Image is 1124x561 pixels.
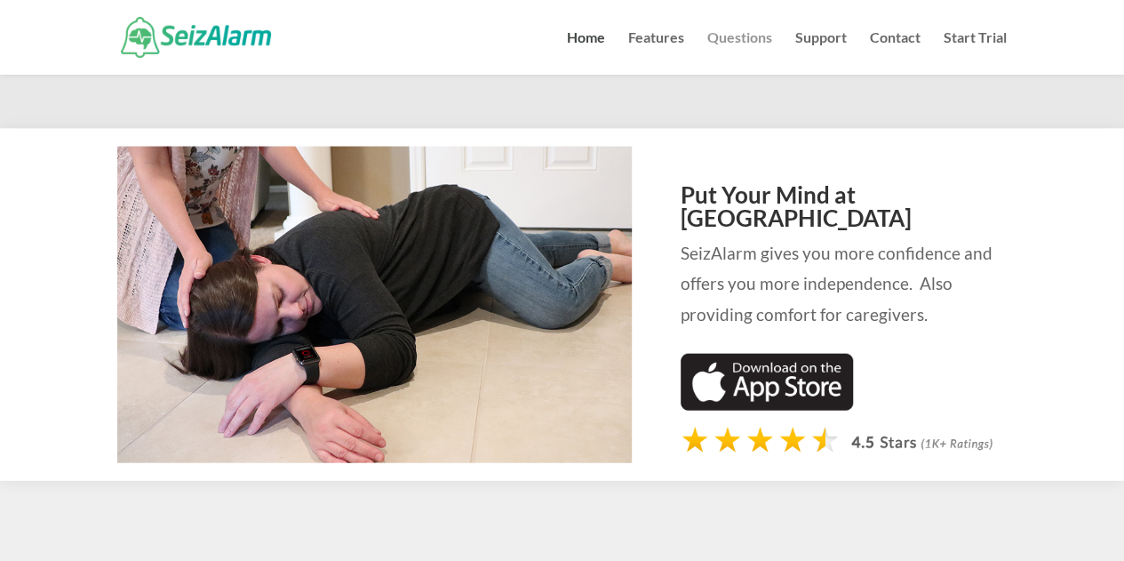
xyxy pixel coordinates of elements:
p: SeizAlarm gives you more confidence and offers you more independence. Also providing comfort for ... [681,238,1007,330]
a: Questions [707,31,772,75]
img: Download on App Store [681,354,854,411]
a: Features [628,31,684,75]
a: Start Trial [944,31,1007,75]
img: Caregiver providing help after seizure [117,147,632,463]
a: Download seizure detection app on the App Store [681,394,854,414]
a: Contact [870,31,921,75]
h2: Put Your Mind at [GEOGRAPHIC_DATA] [681,183,1007,238]
a: Home [567,31,605,75]
a: Support [795,31,847,75]
img: SeizAlarm [121,17,271,57]
img: app-store-rating-stars [681,425,1007,461]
